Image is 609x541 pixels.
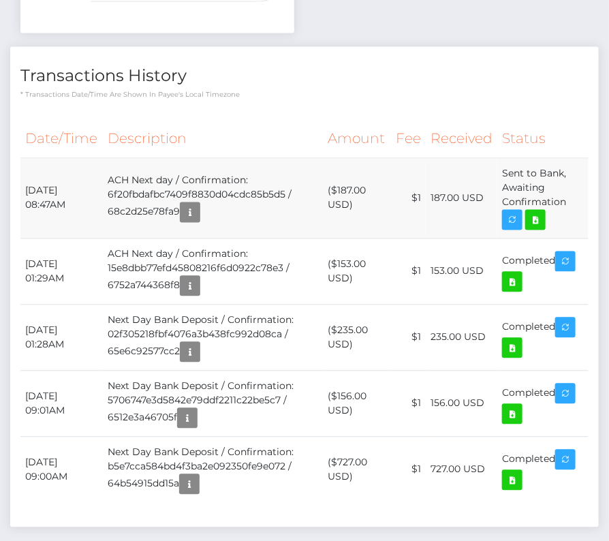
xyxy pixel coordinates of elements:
[391,158,426,238] td: $1
[103,238,323,305] td: ACH Next day / Confirmation: 15e8dbb77efd45808216f6d0922c78e3 / 6752a744368f8
[391,305,426,371] td: $1
[323,437,391,503] td: ($727.00 USD)
[323,121,391,158] th: Amount
[20,64,589,88] h4: Transactions History
[497,371,589,437] td: Completed
[323,305,391,371] td: ($235.00 USD)
[426,158,497,238] td: 187.00 USD
[391,437,426,503] td: $1
[20,305,103,371] td: [DATE] 01:28AM
[20,121,103,158] th: Date/Time
[497,238,589,305] td: Completed
[103,371,323,437] td: Next Day Bank Deposit / Confirmation: 5706747e3d5842e79ddf2211c22be5c7 / 6512e3a46705f
[391,371,426,437] td: $1
[103,305,323,371] td: Next Day Bank Deposit / Confirmation: 02f305218fbf4076a3b438fc992d08ca / 65e6c92577cc2
[323,238,391,305] td: ($153.00 USD)
[497,158,589,238] td: Sent to Bank, Awaiting Confirmation
[20,158,103,238] td: [DATE] 08:47AM
[497,437,589,503] td: Completed
[391,121,426,158] th: Fee
[323,158,391,238] td: ($187.00 USD)
[20,437,103,503] td: [DATE] 09:00AM
[391,238,426,305] td: $1
[103,437,323,503] td: Next Day Bank Deposit / Confirmation: b5e7cca584bd4f3ba2e092350fe9e072 / 64b54915dd15a
[20,238,103,305] td: [DATE] 01:29AM
[20,371,103,437] td: [DATE] 09:01AM
[20,89,589,99] p: * Transactions date/time are shown in payee's local timezone
[497,305,589,371] td: Completed
[426,437,497,503] td: 727.00 USD
[497,121,589,158] th: Status
[426,238,497,305] td: 153.00 USD
[426,121,497,158] th: Received
[103,158,323,238] td: ACH Next day / Confirmation: 6f20fbdafbc7409f8830d04cdc85b5d5 / 68c2d25e78fa9
[426,371,497,437] td: 156.00 USD
[426,305,497,371] td: 235.00 USD
[323,371,391,437] td: ($156.00 USD)
[103,121,323,158] th: Description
